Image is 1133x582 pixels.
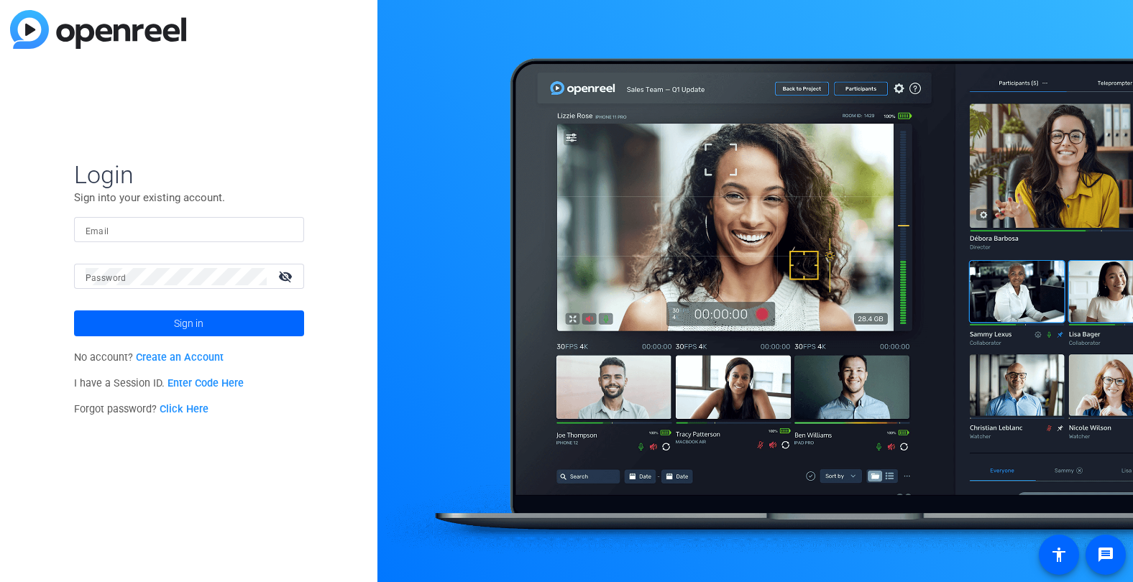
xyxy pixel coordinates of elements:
[270,266,304,287] mat-icon: visibility_off
[86,273,127,283] mat-label: Password
[174,305,203,341] span: Sign in
[136,351,224,364] a: Create an Account
[86,226,109,236] mat-label: Email
[1050,546,1068,563] mat-icon: accessibility
[86,221,293,239] input: Enter Email Address
[160,403,208,415] a: Click Here
[1097,546,1114,563] mat-icon: message
[10,10,186,49] img: blue-gradient.svg
[74,190,304,205] p: Sign into your existing account.
[168,377,244,389] a: Enter Code Here
[74,403,209,415] span: Forgot password?
[74,351,224,364] span: No account?
[74,310,304,336] button: Sign in
[74,377,244,389] span: I have a Session ID.
[74,160,304,190] span: Login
